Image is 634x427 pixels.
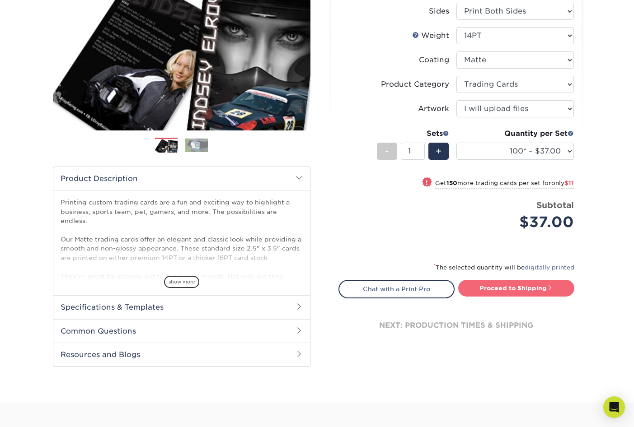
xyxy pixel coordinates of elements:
[155,138,178,154] img: Trading Cards 01
[456,128,574,139] div: Quantity per Set
[419,55,449,65] div: Coating
[426,178,428,187] span: !
[434,264,574,271] small: The selected quantity will be
[564,180,574,186] span: $11
[551,180,574,186] span: only
[463,211,574,233] div: $37.00
[429,6,449,17] div: Sides
[185,138,208,152] img: Trading Cards 02
[435,180,574,189] small: Get more trading cards per set for
[436,144,441,158] span: +
[418,103,449,114] div: Artwork
[53,319,310,343] h2: Common Questions
[603,396,625,418] div: Open Intercom Messenger
[385,144,389,158] span: -
[446,180,457,186] strong: 150
[53,343,310,366] h2: Resources and Blogs
[536,200,574,210] strong: Subtotal
[338,298,574,353] div: next: production times & shipping
[164,276,199,288] span: show more
[53,295,310,319] h2: Specifications & Templates
[412,30,449,41] div: Weight
[458,280,574,296] a: Proceed to Shipping
[338,280,455,298] a: Chat with a Print Pro
[525,264,574,271] a: digitally printed
[381,79,449,90] div: Product Category
[53,167,310,190] h2: Product Description
[61,198,303,317] p: Printing custom trading cards are a fun and exciting way to highlight a business, sports team, pe...
[377,128,449,139] div: Sets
